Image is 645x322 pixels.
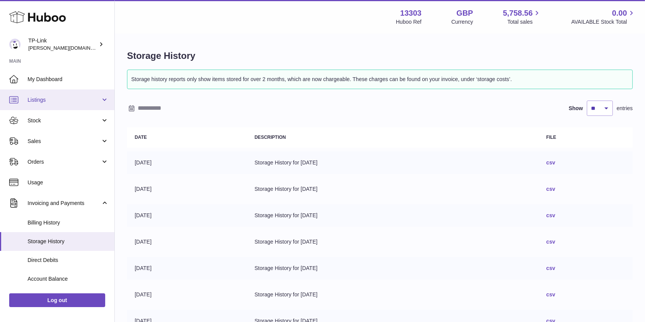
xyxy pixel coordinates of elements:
strong: Date [135,135,147,140]
a: 5,758.56 Total sales [503,8,542,26]
span: Billing History [28,219,109,226]
span: AVAILABLE Stock Total [571,18,636,26]
td: Storage History for [DATE] [247,283,539,306]
span: Usage [28,179,109,186]
span: 5,758.56 [503,8,533,18]
span: Invoicing and Payments [28,200,101,207]
img: susie.li@tp-link.com [9,39,21,50]
td: [DATE] [127,204,247,227]
span: Listings [28,96,101,104]
span: [PERSON_NAME][DOMAIN_NAME][EMAIL_ADDRESS][DOMAIN_NAME] [28,45,193,51]
a: csv [546,265,555,271]
span: entries [617,105,633,112]
a: csv [546,212,555,218]
span: Sales [28,138,101,145]
td: [DATE] [127,178,247,200]
span: Storage History [28,238,109,245]
td: [DATE] [127,151,247,174]
span: Total sales [507,18,541,26]
a: Log out [9,293,105,307]
span: Orders [28,158,101,166]
div: Currency [451,18,473,26]
td: Storage History for [DATE] [247,204,539,227]
span: Stock [28,117,101,124]
a: csv [546,291,555,298]
a: csv [546,159,555,166]
span: Account Balance [28,275,109,283]
p: Storage history reports only show items stored for over 2 months, which are now chargeable. These... [131,74,629,85]
strong: GBP [456,8,473,18]
strong: File [546,135,556,140]
span: Direct Debits [28,257,109,264]
td: Storage History for [DATE] [247,231,539,253]
span: My Dashboard [28,76,109,83]
strong: 13303 [400,8,422,18]
td: Storage History for [DATE] [247,151,539,174]
td: Storage History for [DATE] [247,257,539,280]
strong: Description [254,135,286,140]
label: Show [569,105,583,112]
a: 0.00 AVAILABLE Stock Total [571,8,636,26]
span: 0.00 [612,8,627,18]
a: csv [546,186,555,192]
td: [DATE] [127,283,247,306]
h1: Storage History [127,50,633,62]
div: Huboo Ref [396,18,422,26]
td: [DATE] [127,231,247,253]
a: csv [546,239,555,245]
div: TP-Link [28,37,97,52]
td: Storage History for [DATE] [247,178,539,200]
td: [DATE] [127,257,247,280]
